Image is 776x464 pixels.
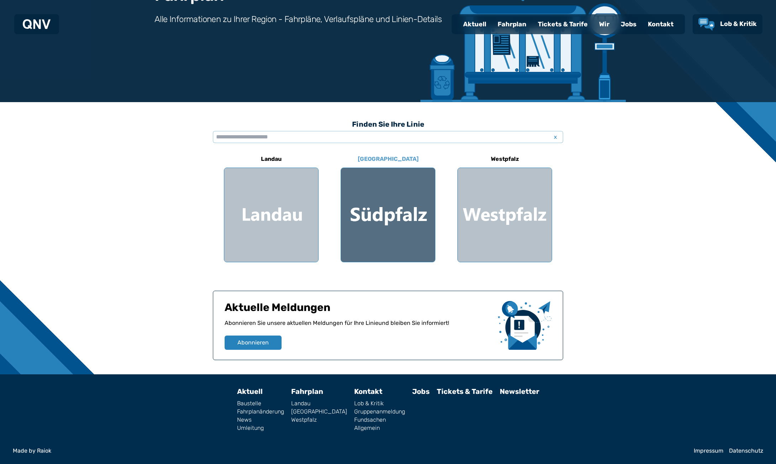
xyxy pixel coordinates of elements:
[354,425,405,431] a: Allgemein
[237,401,284,406] a: Baustelle
[154,14,442,25] h3: Alle Informationen zu Ihrer Region - Fahrpläne, Verlaufspläne und Linien-Details
[237,387,263,396] a: Aktuell
[488,153,522,165] h6: Westpfalz
[224,151,319,262] a: Landau Region Landau
[354,417,405,423] a: Fundsachen
[225,301,492,319] h1: Aktuelle Meldungen
[550,133,560,141] span: x
[532,15,593,33] a: Tickets & Tarife
[498,301,551,350] img: newsletter
[291,387,323,396] a: Fahrplan
[291,417,347,423] a: Westpfalz
[237,409,284,415] a: Fahrplanänderung
[213,116,563,132] h3: Finden Sie Ihre Linie
[698,18,757,31] a: Lob & Kritik
[341,151,435,262] a: [GEOGRAPHIC_DATA] Region Südpfalz
[354,387,382,396] a: Kontakt
[354,409,405,415] a: Gruppenanmeldung
[23,19,51,29] img: QNV Logo
[437,387,493,396] a: Tickets & Tarife
[457,15,492,33] a: Aktuell
[237,338,269,347] span: Abonnieren
[412,387,430,396] a: Jobs
[593,15,615,33] a: Wir
[615,15,642,33] a: Jobs
[354,401,405,406] a: Lob & Kritik
[355,153,421,165] h6: [GEOGRAPHIC_DATA]
[237,425,284,431] a: Umleitung
[13,448,688,454] a: Made by Raiok
[23,17,51,31] a: QNV Logo
[492,15,532,33] a: Fahrplan
[642,15,679,33] a: Kontakt
[225,336,282,350] button: Abonnieren
[694,448,723,454] a: Impressum
[457,151,552,262] a: Westpfalz Region Westpfalz
[729,448,763,454] a: Datenschutz
[500,387,539,396] a: Newsletter
[237,417,284,423] a: News
[291,409,347,415] a: [GEOGRAPHIC_DATA]
[720,20,757,28] span: Lob & Kritik
[291,401,347,406] a: Landau
[225,319,492,336] p: Abonnieren Sie unsere aktuellen Meldungen für Ihre Linie und bleiben Sie informiert!
[258,153,284,165] h6: Landau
